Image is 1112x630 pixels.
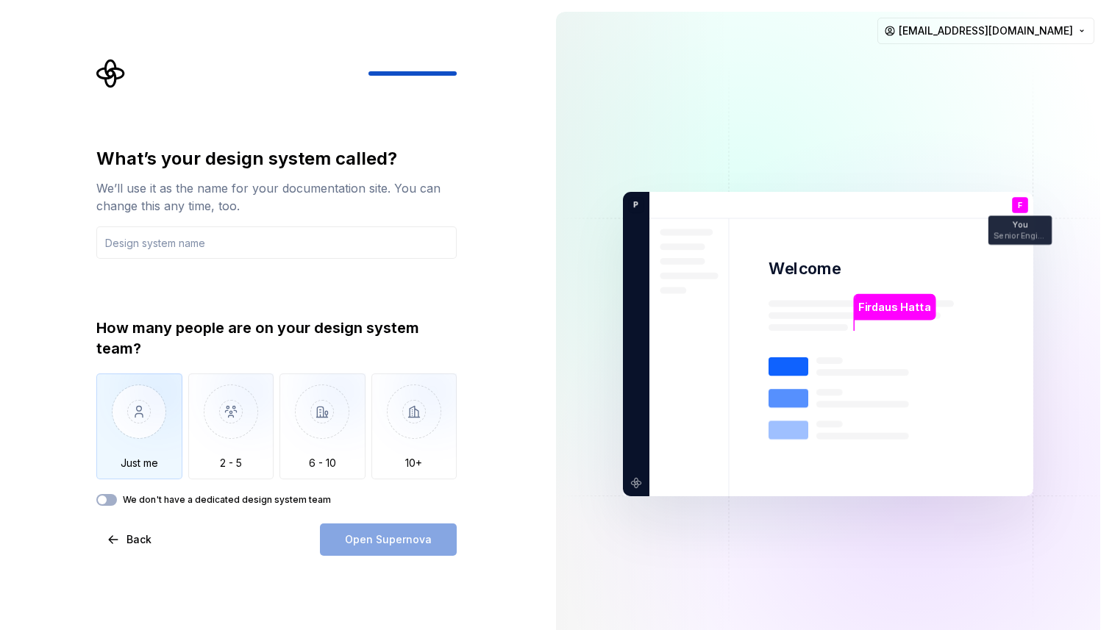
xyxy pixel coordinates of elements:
[123,494,331,506] label: We don't have a dedicated design system team
[858,299,930,315] p: Firdaus Hatta
[96,226,457,259] input: Design system name
[877,18,1094,44] button: [EMAIL_ADDRESS][DOMAIN_NAME]
[899,24,1073,38] span: [EMAIL_ADDRESS][DOMAIN_NAME]
[96,179,457,215] div: We’ll use it as the name for your documentation site. You can change this any time, too.
[628,198,638,212] p: P
[96,318,457,359] div: How many people are on your design system team?
[769,258,841,279] p: Welcome
[1018,201,1022,210] p: F
[994,232,1047,240] p: Senior Engineer
[126,532,152,547] span: Back
[1013,221,1027,229] p: You
[96,59,126,88] svg: Supernova Logo
[96,523,164,556] button: Back
[96,147,457,171] div: What’s your design system called?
